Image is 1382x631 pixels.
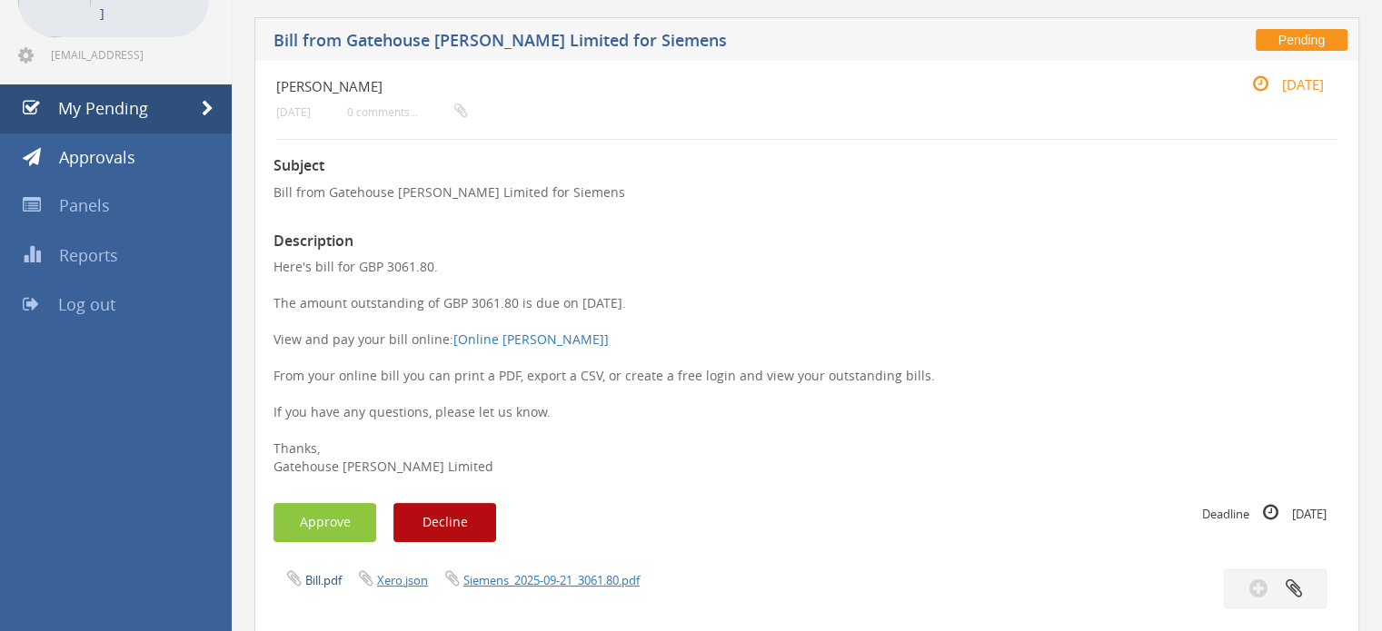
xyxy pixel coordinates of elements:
[59,194,110,216] span: Panels
[273,503,376,542] button: Approve
[51,47,205,62] span: [EMAIL_ADDRESS][PERSON_NAME][DOMAIN_NAME]
[463,572,640,588] a: Siemens_2025-09-21_3061.80.pdf
[305,572,342,588] a: Bill.pdf
[1202,503,1327,523] small: Deadline [DATE]
[58,97,148,119] span: My Pending
[276,105,311,119] small: [DATE]
[393,503,496,542] button: Decline
[377,572,428,588] a: Xero.json
[453,330,609,348] a: [Online [PERSON_NAME]]
[273,258,1340,476] p: Here's bill for GBP 3061.80. The amount outstanding of GBP 3061.80 is due on [DATE]. View and pay...
[273,183,1340,202] p: Bill from Gatehouse [PERSON_NAME] Limited for Siemens
[59,146,135,168] span: Approvals
[273,158,1340,174] h3: Subject
[347,105,467,119] small: 0 comments...
[58,293,115,315] span: Log out
[273,233,1340,250] h3: Description
[1233,74,1324,94] small: [DATE]
[276,79,1160,94] h4: [PERSON_NAME]
[273,32,1023,54] h5: Bill from Gatehouse [PERSON_NAME] Limited for Siemens
[1256,29,1347,51] span: Pending
[59,244,118,266] span: Reports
